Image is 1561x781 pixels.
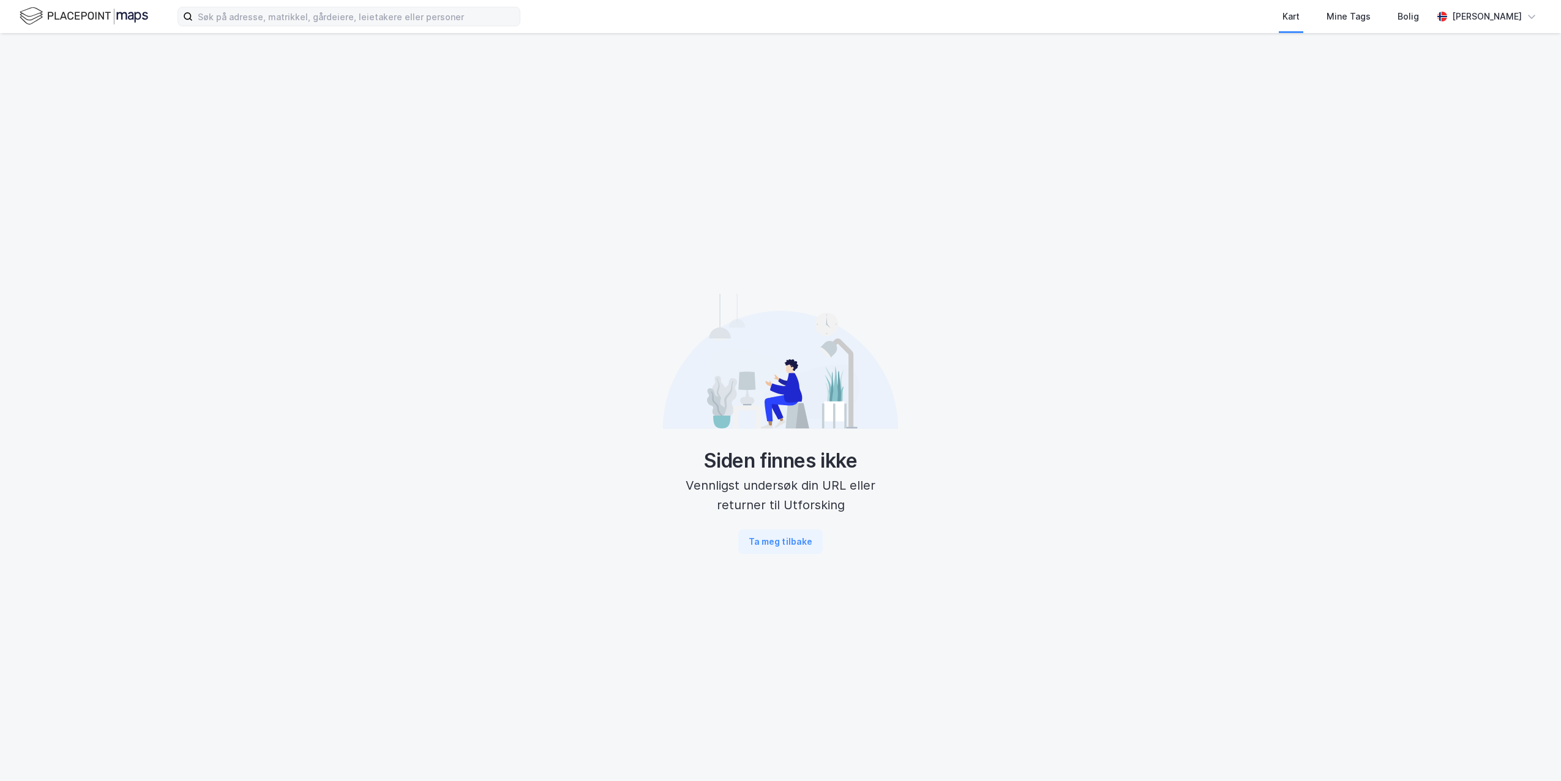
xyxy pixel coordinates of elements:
[1327,9,1371,24] div: Mine Tags
[1452,9,1522,24] div: [PERSON_NAME]
[193,7,520,26] input: Søk på adresse, matrikkel, gårdeiere, leietakere eller personer
[1500,722,1561,781] iframe: Chat Widget
[1398,9,1419,24] div: Bolig
[738,529,823,554] button: Ta meg tilbake
[20,6,148,27] img: logo.f888ab2527a4732fd821a326f86c7f29.svg
[1282,9,1300,24] div: Kart
[663,476,898,515] div: Vennligst undersøk din URL eller returner til Utforsking
[663,449,898,473] div: Siden finnes ikke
